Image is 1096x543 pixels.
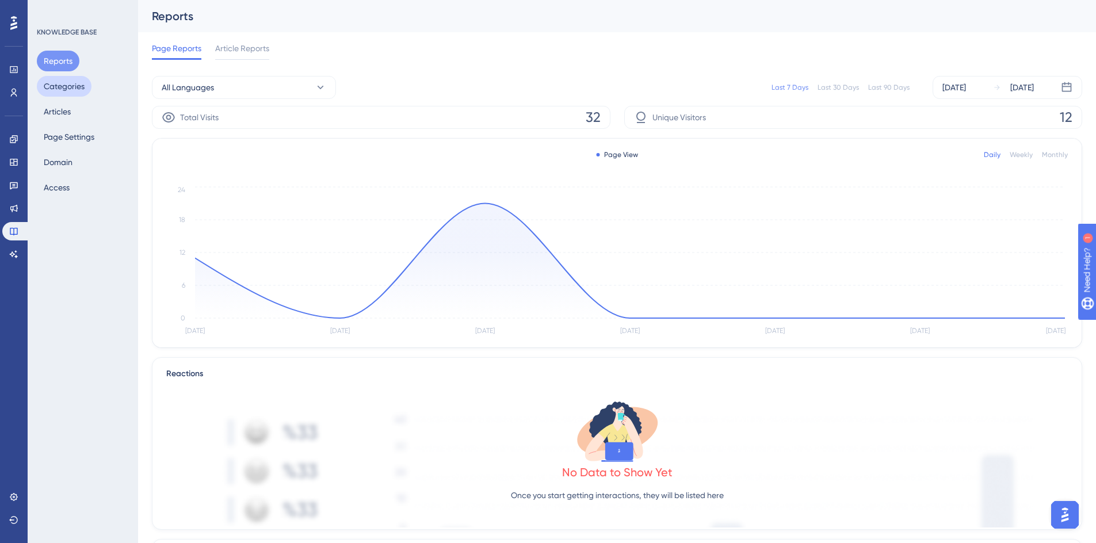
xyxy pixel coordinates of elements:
[37,51,79,71] button: Reports
[80,6,83,15] div: 1
[586,108,601,127] span: 32
[166,367,1068,381] div: Reactions
[1010,150,1033,159] div: Weekly
[27,3,72,17] span: Need Help?
[182,281,185,289] tspan: 6
[180,248,185,257] tspan: 12
[475,327,495,335] tspan: [DATE]
[37,28,97,37] div: KNOWLEDGE BASE
[511,488,724,502] p: Once you start getting interactions, they will be listed here
[652,110,706,124] span: Unique Visitors
[562,464,673,480] div: No Data to Show Yet
[181,314,185,322] tspan: 0
[37,76,91,97] button: Categories
[818,83,859,92] div: Last 30 Days
[596,150,638,159] div: Page View
[1046,327,1066,335] tspan: [DATE]
[37,177,77,198] button: Access
[1060,108,1072,127] span: 12
[772,83,808,92] div: Last 7 Days
[1042,150,1068,159] div: Monthly
[942,81,966,94] div: [DATE]
[1048,498,1082,532] iframe: UserGuiding AI Assistant Launcher
[620,327,640,335] tspan: [DATE]
[179,216,185,224] tspan: 18
[215,41,269,55] span: Article Reports
[984,150,1000,159] div: Daily
[152,76,336,99] button: All Languages
[330,327,350,335] tspan: [DATE]
[868,83,910,92] div: Last 90 Days
[152,41,201,55] span: Page Reports
[37,101,78,122] button: Articles
[152,8,1053,24] div: Reports
[910,327,930,335] tspan: [DATE]
[1010,81,1034,94] div: [DATE]
[185,327,205,335] tspan: [DATE]
[178,186,185,194] tspan: 24
[765,327,785,335] tspan: [DATE]
[37,152,79,173] button: Domain
[37,127,101,147] button: Page Settings
[180,110,219,124] span: Total Visits
[162,81,214,94] span: All Languages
